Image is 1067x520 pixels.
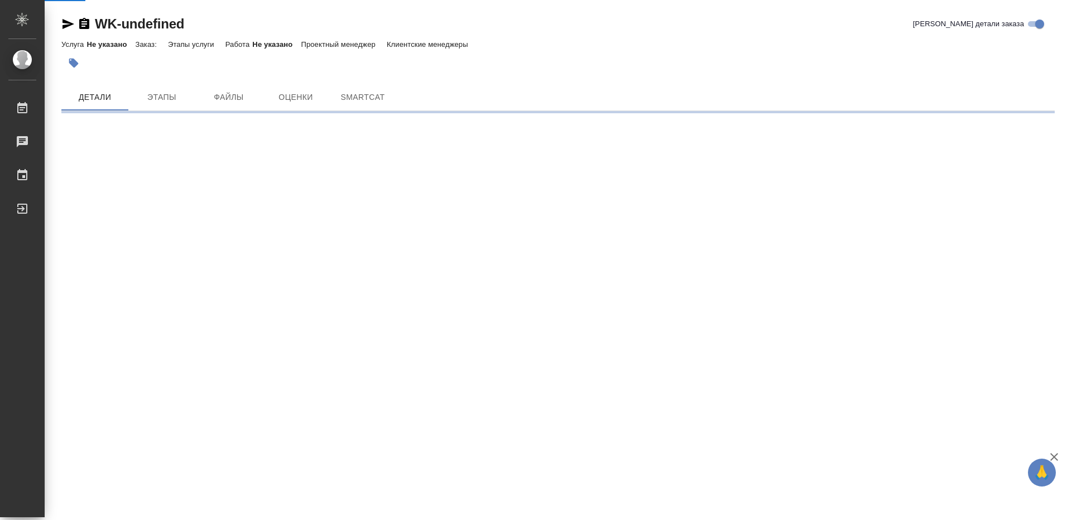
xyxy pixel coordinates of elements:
[86,40,135,49] p: Не указано
[135,90,189,104] span: Этапы
[336,90,390,104] span: SmartCat
[202,90,256,104] span: Файлы
[269,90,323,104] span: Оценки
[95,16,184,31] a: WK-undefined
[135,40,159,49] p: Заказ:
[168,40,217,49] p: Этапы услуги
[1032,461,1051,484] span: 🙏
[61,40,86,49] p: Услуга
[252,40,301,49] p: Не указано
[225,40,253,49] p: Работа
[68,90,122,104] span: Детали
[61,17,75,31] button: Скопировать ссылку для ЯМессенджера
[78,17,91,31] button: Скопировать ссылку
[301,40,378,49] p: Проектный менеджер
[1028,459,1056,487] button: 🙏
[913,18,1024,30] span: [PERSON_NAME] детали заказа
[61,51,86,75] button: Добавить тэг
[387,40,471,49] p: Клиентские менеджеры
